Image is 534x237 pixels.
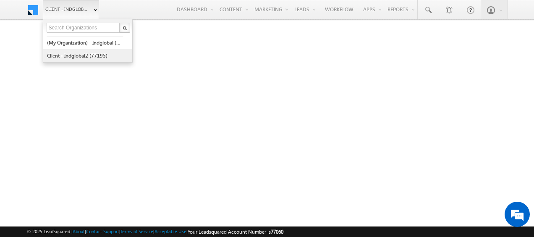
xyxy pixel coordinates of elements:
div: Chat with us now [44,44,141,55]
a: (My Organization) - indglobal (48060) [47,36,123,49]
a: Client - indglobal2 (77195) [47,49,123,62]
span: © 2025 LeadSquared | | | | | [27,228,283,236]
span: 77060 [271,229,283,235]
a: Terms of Service [120,229,153,234]
textarea: Type your message and hit 'Enter' [11,78,153,175]
div: Minimize live chat window [138,4,158,24]
input: Search Organizations [47,23,120,33]
a: Contact Support [86,229,119,234]
a: Acceptable Use [154,229,186,234]
a: About [73,229,85,234]
span: Client - indglobal1 (77060) [45,5,89,13]
img: d_60004797649_company_0_60004797649 [14,44,35,55]
em: Start Chat [114,182,152,193]
img: Search [123,26,127,30]
span: Your Leadsquared Account Number is [188,229,283,235]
